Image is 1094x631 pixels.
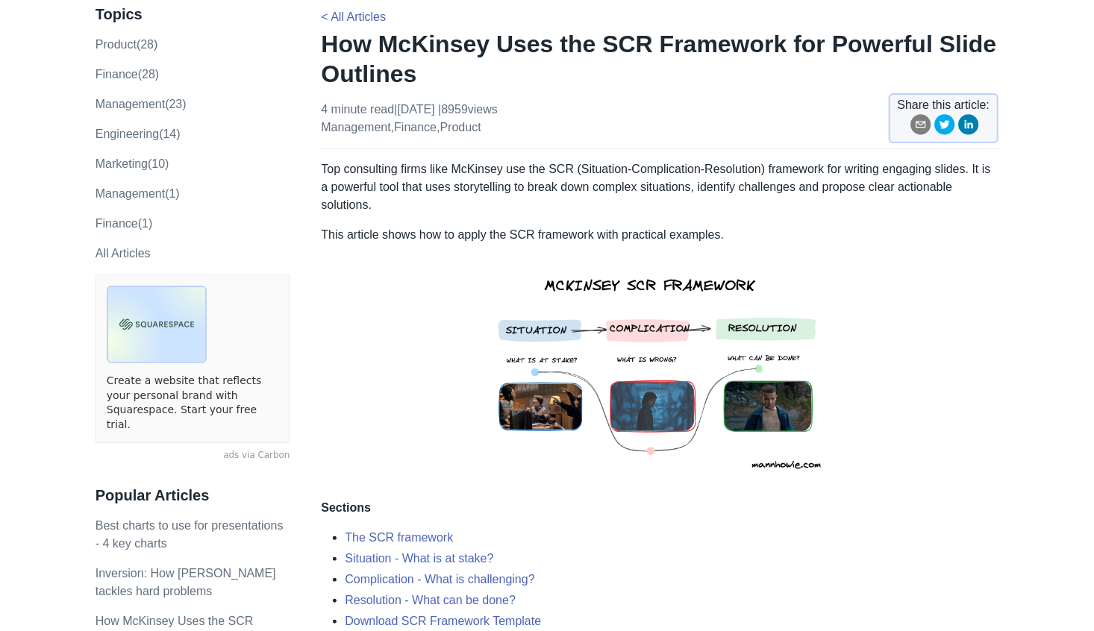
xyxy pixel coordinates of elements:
a: product [440,121,481,134]
a: ads via Carbon [96,449,290,462]
a: Create a website that reflects your personal brand with Squarespace. Start your free trial. [107,374,279,432]
a: product(28) [96,38,158,51]
button: linkedin [958,114,979,140]
a: The SCR framework [345,531,453,544]
h3: Topics [96,5,290,24]
a: management [321,121,390,134]
a: Inversion: How [PERSON_NAME] tackles hard problems [96,567,276,597]
button: twitter [934,114,955,140]
strong: Sections [321,501,371,514]
a: finance [394,121,437,134]
a: engineering(14) [96,128,181,140]
p: This article shows how to apply the SCR framework with practical examples. [321,226,998,244]
h3: Popular Articles [96,486,290,505]
span: Share this article: [898,96,990,114]
img: ads via Carbon [107,286,207,363]
a: marketing(10) [96,157,169,170]
a: finance(28) [96,68,159,81]
span: | 8959 views [438,103,498,116]
p: Top consulting firms like McKinsey use the SCR (Situation-Complication-Resolution) framework for ... [321,160,998,214]
button: email [910,114,931,140]
p: 4 minute read | [DATE] , , [321,101,498,136]
a: Finance(1) [96,217,152,230]
a: All Articles [96,247,151,260]
h1: How McKinsey Uses the SCR Framework for Powerful Slide Outlines [321,29,998,89]
a: Best charts to use for presentations - 4 key charts [96,519,284,550]
a: Management(1) [96,187,180,200]
a: < All Articles [321,10,386,23]
a: management(23) [96,98,187,110]
a: Complication - What is challenging? [345,573,534,586]
a: Download SCR Framework Template [345,615,541,627]
a: Resolution - What can be done? [345,594,516,606]
a: Situation - What is at stake? [345,552,493,565]
img: mckinsey scr framework [476,256,843,487]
